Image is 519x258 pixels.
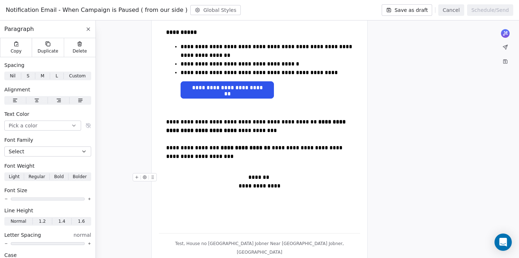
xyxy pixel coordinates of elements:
[41,73,44,79] span: M
[494,234,512,251] div: Open Intercom Messenger
[78,218,85,225] span: 1.6
[10,218,26,225] span: Normal
[467,4,513,16] button: Schedule/Send
[27,73,30,79] span: S
[9,173,19,180] span: Light
[4,136,33,144] span: Font Family
[4,121,81,131] button: Pick a color
[56,73,58,79] span: L
[28,173,45,180] span: Regular
[39,218,46,225] span: 1.2
[10,48,22,54] span: Copy
[4,110,29,118] span: Text Color
[9,148,24,155] span: Select
[73,48,87,54] span: Delete
[6,6,187,14] span: Notification Email - When Campaign is Paused ( from our side )
[4,62,25,69] span: Spacing
[74,231,91,239] span: normal
[73,173,87,180] span: Bolder
[37,48,58,54] span: Duplicate
[382,4,432,16] button: Save as draft
[10,73,15,79] span: Nil
[4,187,27,194] span: Font Size
[438,4,464,16] button: Cancel
[69,73,86,79] span: Custom
[54,173,64,180] span: Bold
[190,5,241,15] button: Global Styles
[58,218,65,225] span: 1.4
[4,162,35,169] span: Font Weight
[4,86,30,93] span: Alignment
[4,25,34,33] span: Paragraph
[4,231,41,239] span: Letter Spacing
[4,207,33,214] span: Line Height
